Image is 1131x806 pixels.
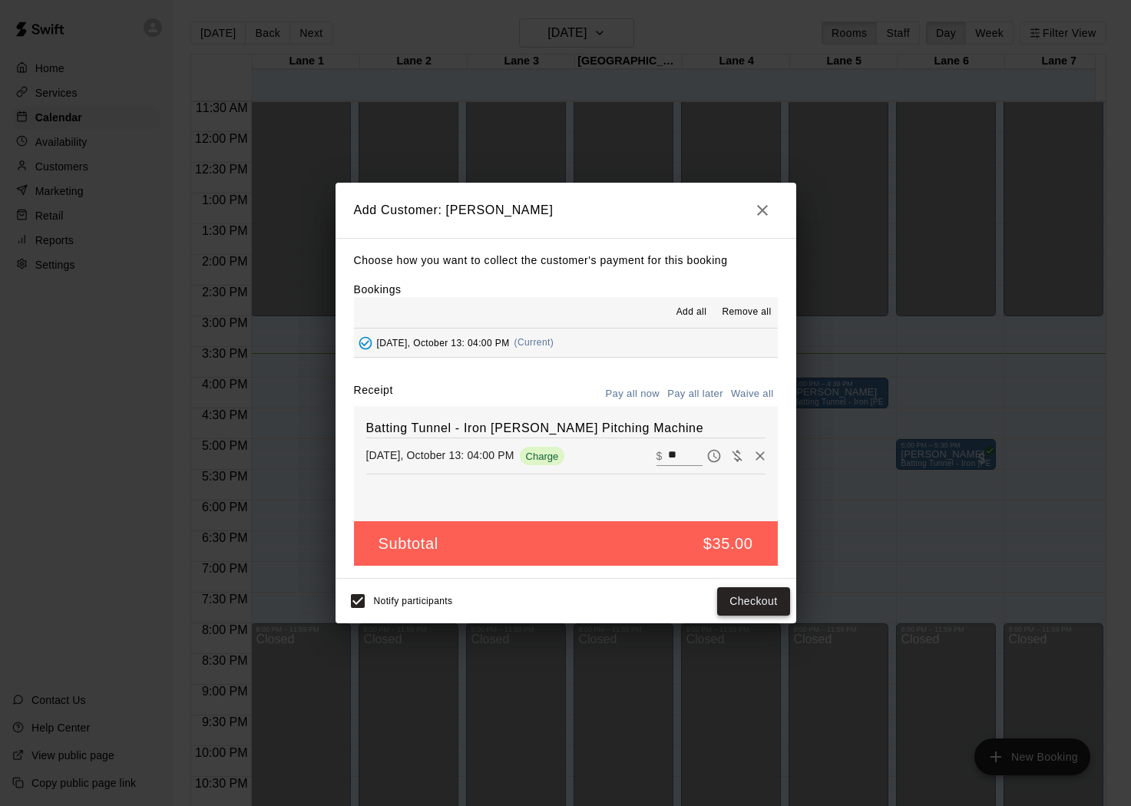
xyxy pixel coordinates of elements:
span: Charge [520,451,565,462]
button: Waive all [727,382,778,406]
p: $ [656,448,663,464]
span: Remove all [722,305,771,320]
button: Pay all later [663,382,727,406]
span: Pay later [703,448,726,461]
p: [DATE], October 13: 04:00 PM [366,448,514,463]
label: Bookings [354,283,402,296]
h6: Batting Tunnel - Iron [PERSON_NAME] Pitching Machine [366,418,766,438]
label: Receipt [354,382,393,406]
button: Add all [666,300,716,325]
h5: $35.00 [703,533,753,554]
button: Remove all [716,300,777,325]
button: Pay all now [602,382,664,406]
span: Waive payment [726,448,749,461]
h2: Add Customer: [PERSON_NAME] [336,183,796,238]
button: Checkout [717,587,789,616]
button: Remove [749,444,772,467]
span: Add all [676,305,707,320]
button: Added - Collect Payment [354,332,377,355]
p: Choose how you want to collect the customer's payment for this booking [354,251,778,270]
h5: Subtotal [379,533,438,554]
span: [DATE], October 13: 04:00 PM [377,337,510,348]
span: (Current) [514,337,554,348]
button: Added - Collect Payment[DATE], October 13: 04:00 PM(Current) [354,329,778,357]
span: Notify participants [374,596,453,607]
